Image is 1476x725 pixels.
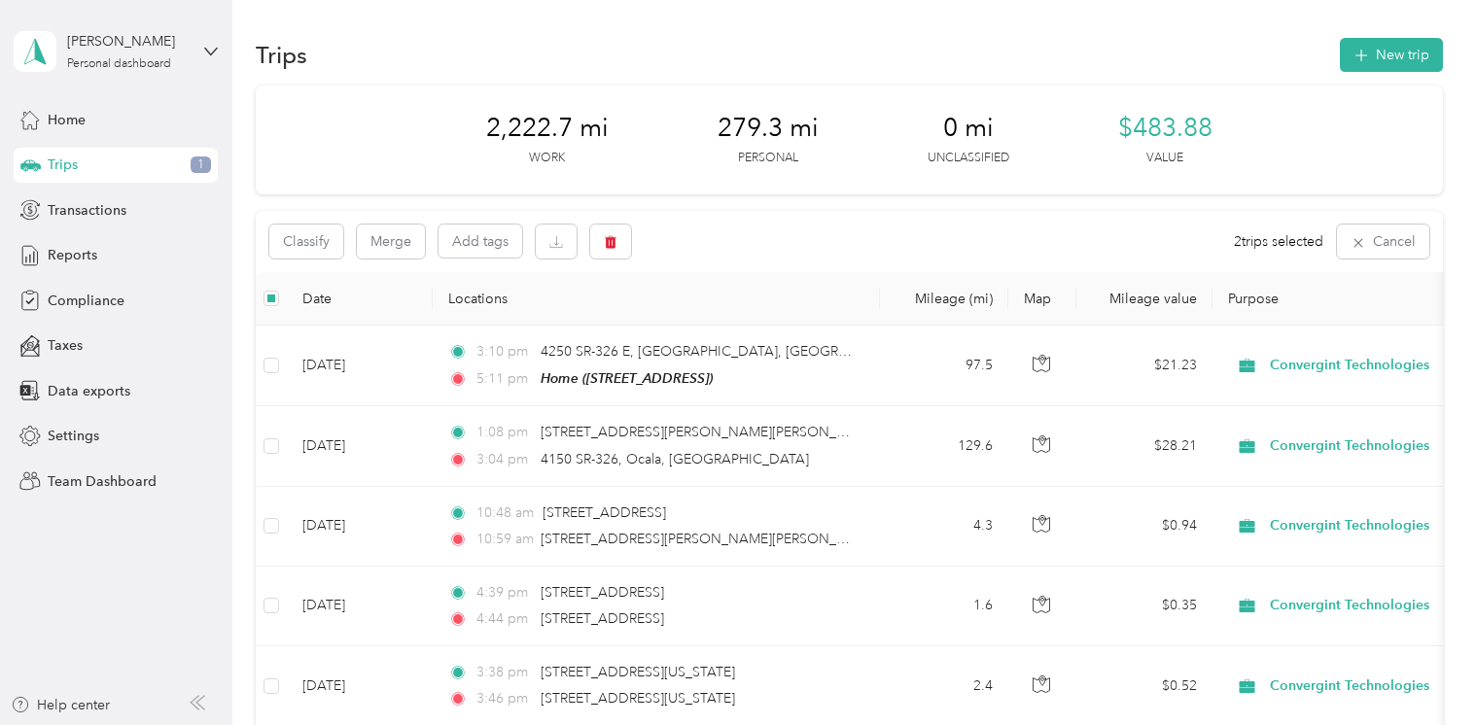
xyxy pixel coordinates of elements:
[476,529,532,550] span: 10:59 am
[718,113,819,144] span: 279.3 mi
[1076,567,1212,646] td: $0.35
[1076,487,1212,567] td: $0.94
[543,504,666,521] span: [STREET_ADDRESS]
[476,688,532,709] span: 3:46 pm
[880,406,1008,486] td: 129.6
[1270,435,1448,457] span: Convergint Technologies
[1146,150,1183,167] p: Value
[287,326,433,406] td: [DATE]
[287,487,433,567] td: [DATE]
[67,31,189,52] div: [PERSON_NAME]
[476,341,532,362] span: 3:10 pm
[48,200,126,221] span: Transactions
[11,695,110,715] button: Help center
[943,113,994,144] span: 0 mi
[287,567,433,646] td: [DATE]
[529,150,565,167] p: Work
[476,422,532,443] span: 1:08 pm
[1076,272,1212,326] th: Mileage value
[1270,675,1448,697] span: Convergint Technologies
[1008,272,1076,326] th: Map
[880,272,1008,326] th: Mileage (mi)
[880,326,1008,406] td: 97.5
[738,150,798,167] p: Personal
[541,664,735,680] span: [STREET_ADDRESS][US_STATE]
[48,110,86,130] span: Home
[287,272,433,326] th: Date
[541,343,926,360] span: 4250 SR-326 E, [GEOGRAPHIC_DATA], [GEOGRAPHIC_DATA]
[1118,113,1212,144] span: $483.88
[541,370,713,386] span: Home ([STREET_ADDRESS])
[476,368,532,390] span: 5:11 pm
[67,58,171,70] div: Personal dashboard
[1076,406,1212,486] td: $28.21
[1270,515,1448,536] span: Convergint Technologies
[191,156,211,174] span: 1
[880,567,1008,646] td: 1.6
[1270,595,1448,616] span: Convergint Technologies
[541,424,880,440] span: [STREET_ADDRESS][PERSON_NAME][PERSON_NAME]
[928,150,1009,167] p: Unclassified
[541,610,664,627] span: [STREET_ADDRESS]
[541,690,735,707] span: [STREET_ADDRESS][US_STATE]
[48,381,130,401] span: Data exports
[486,113,609,144] span: 2,222.7 mi
[439,224,522,258] button: Add tags
[476,502,534,524] span: 10:48 am
[1076,326,1212,406] td: $21.23
[48,155,78,175] span: Trips
[48,335,83,356] span: Taxes
[541,531,880,547] span: [STREET_ADDRESS][PERSON_NAME][PERSON_NAME]
[48,291,124,311] span: Compliance
[476,449,532,470] span: 3:04 pm
[541,451,809,467] span: 4150 SR-326, Ocala, [GEOGRAPHIC_DATA]
[357,224,425,259] button: Merge
[1367,616,1476,725] iframe: Everlance-gr Chat Button Frame
[1270,355,1448,376] span: Convergint Technologies
[48,426,99,446] span: Settings
[48,471,157,492] span: Team Dashboard
[1340,38,1443,72] button: New trip
[287,406,433,486] td: [DATE]
[880,487,1008,567] td: 4.3
[476,662,532,683] span: 3:38 pm
[433,272,880,326] th: Locations
[256,45,307,65] h1: Trips
[1234,231,1323,252] span: 2 trips selected
[269,224,343,259] button: Classify
[48,245,97,265] span: Reports
[541,584,664,601] span: [STREET_ADDRESS]
[476,582,532,604] span: 4:39 pm
[1337,224,1429,259] button: Cancel
[476,608,532,630] span: 4:44 pm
